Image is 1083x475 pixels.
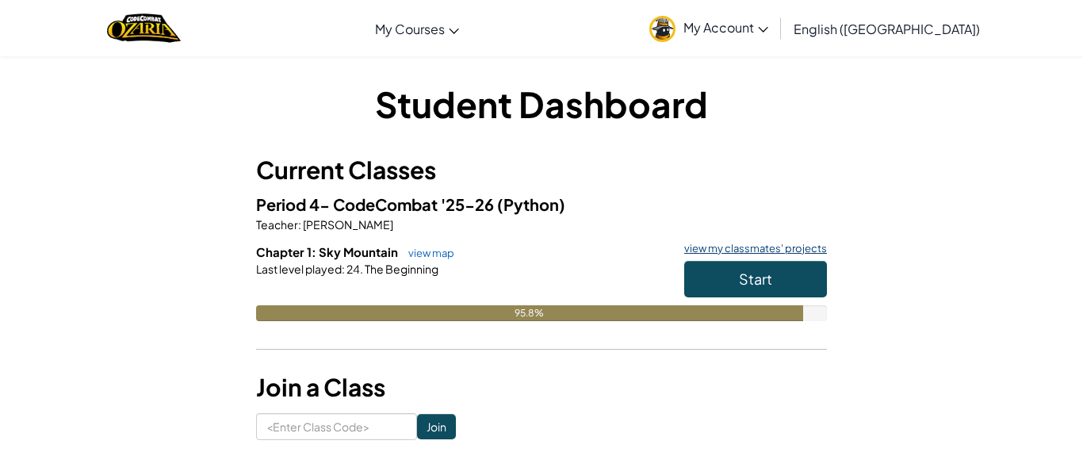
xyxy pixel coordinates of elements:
[256,413,417,440] input: <Enter Class Code>
[256,79,827,128] h1: Student Dashboard
[739,270,772,288] span: Start
[367,7,467,50] a: My Courses
[497,194,565,214] span: (Python)
[641,3,776,53] a: My Account
[298,217,301,232] span: :
[342,262,345,276] span: :
[256,217,298,232] span: Teacher
[375,21,445,37] span: My Courses
[256,305,803,321] div: 95.8%
[363,262,438,276] span: The Beginning
[794,21,980,37] span: English ([GEOGRAPHIC_DATA])
[684,261,827,297] button: Start
[345,262,363,276] span: 24.
[417,414,456,439] input: Join
[256,152,827,188] h3: Current Classes
[676,243,827,254] a: view my classmates' projects
[107,12,181,44] img: Home
[649,16,675,42] img: avatar
[256,194,497,214] span: Period 4- CodeCombat '25-26
[256,370,827,405] h3: Join a Class
[256,244,400,259] span: Chapter 1: Sky Mountain
[400,247,454,259] a: view map
[683,19,768,36] span: My Account
[107,12,181,44] a: Ozaria by CodeCombat logo
[301,217,393,232] span: [PERSON_NAME]
[786,7,988,50] a: English ([GEOGRAPHIC_DATA])
[256,262,342,276] span: Last level played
